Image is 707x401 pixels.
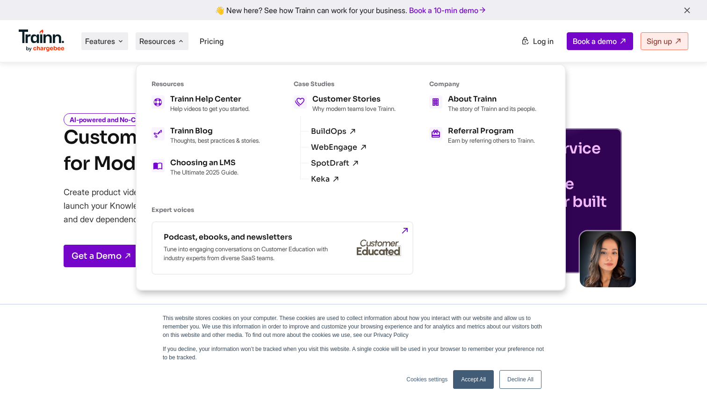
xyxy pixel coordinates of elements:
[294,80,396,88] div: Case Studies
[429,127,536,144] a: Referral Program Earn by referring others to Trainn.
[311,175,340,183] a: Keka
[163,314,544,339] p: This website stores cookies on your computer. These cookies are used to collect information about...
[164,233,332,241] div: Podcast, ebooks, and newsletters
[533,36,554,46] span: Log in
[448,105,536,112] p: The story of Trainn and its people.
[64,113,153,126] i: AI-powered and No-Code
[573,36,617,46] span: Book a demo
[448,95,536,103] div: About Trainn
[641,32,688,50] a: Sign up
[357,240,401,256] img: customer-educated-gray.b42eccd.svg
[6,6,701,15] div: 👋 New here? See how Trainn can work for your business.
[151,159,260,176] a: Choosing an LMS The Ultimate 2025 Guide.
[407,4,489,17] a: Book a 10-min demo
[448,137,535,144] p: Earn by referring others to Trainn.
[429,95,536,112] a: About Trainn The story of Trainn and its people.
[163,345,544,362] p: If you decline, your information won’t be tracked when you visit this website. A single cookie wi...
[85,36,115,46] span: Features
[170,137,260,144] p: Thoughts, best practices & stories.
[453,370,494,389] a: Accept All
[515,33,559,50] a: Log in
[151,95,260,112] a: Trainn Help Center Help videos to get you started.
[64,124,317,177] h1: Customer Training Platform for Modern Teams
[170,95,250,103] div: Trainn Help Center
[429,80,536,88] div: Company
[312,95,396,103] div: Customer Stories
[312,105,396,112] p: Why modern teams love Trainn.
[647,36,672,46] span: Sign up
[580,231,636,287] img: sabina-buildops.d2e8138.png
[448,127,535,135] div: Referral Program
[139,36,175,46] span: Resources
[19,29,65,52] img: Trainn Logo
[170,168,238,176] p: The Ultimate 2025 Guide.
[164,245,332,262] p: Tune into engaging conversations on Customer Education with industry experts from diverse SaaS te...
[151,80,260,88] div: Resources
[170,127,260,135] div: Trainn Blog
[151,127,260,144] a: Trainn Blog Thoughts, best practices & stories.
[567,32,633,50] a: Book a demo
[294,95,396,112] a: Customer Stories Why modern teams love Trainn.
[499,370,541,389] a: Decline All
[170,105,250,112] p: Help videos to get you started.
[406,375,447,384] a: Cookies settings
[151,206,536,214] div: Expert voices
[311,127,357,136] a: BuildOps
[151,221,413,275] a: Podcast, ebooks, and newsletters Tune into engaging conversations on Customer Education with indu...
[311,143,368,152] a: WebEngage
[64,245,140,267] a: Get a Demo
[170,159,238,167] div: Choosing an LMS
[64,185,311,226] p: Create product videos and step-by-step documentation, and launch your Knowledge Base or Academy —...
[200,36,224,46] a: Pricing
[311,159,360,168] a: SpotDraft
